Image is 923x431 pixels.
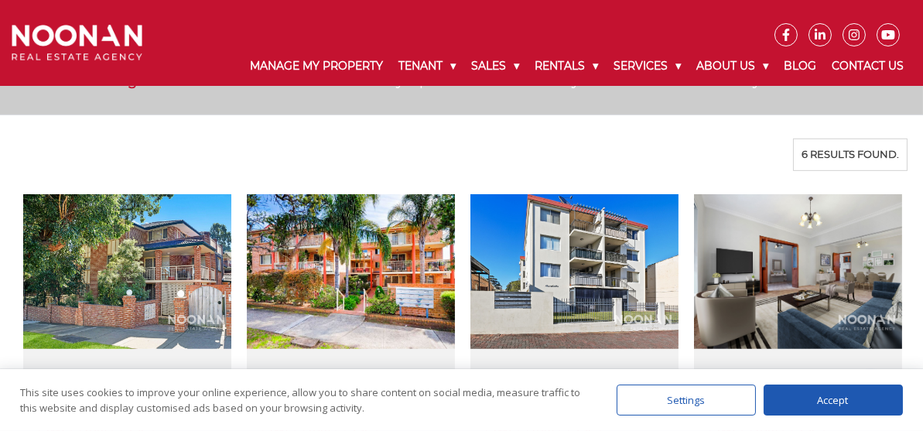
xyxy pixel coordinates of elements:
div: 6 results found. [793,139,908,171]
a: Services [606,46,689,86]
a: About Us [689,46,776,86]
a: Blog [776,46,824,86]
a: Manage My Property [242,46,391,86]
a: Tenant [391,46,463,86]
div: Accept [764,385,903,416]
div: Settings [617,385,756,416]
a: Sales [463,46,527,86]
a: Rentals [527,46,606,86]
img: Noonan Real Estate Agency [12,25,142,61]
a: Contact Us [824,46,911,86]
div: This site uses cookies to improve your online experience, allow you to share content on social me... [21,385,586,416]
